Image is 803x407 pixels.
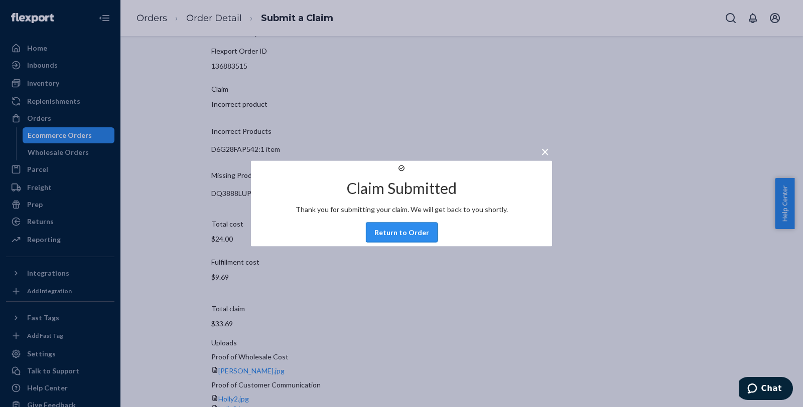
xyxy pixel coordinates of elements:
p: Thank you for submitting your claim. We will get back to you shortly. [296,205,508,215]
h2: Claim Submitted [347,180,457,196]
iframe: To enrich screen reader interactions, please activate Accessibility in Grammarly extension settings [739,377,793,402]
button: Return to Order [366,223,438,243]
span: × [541,143,549,160]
